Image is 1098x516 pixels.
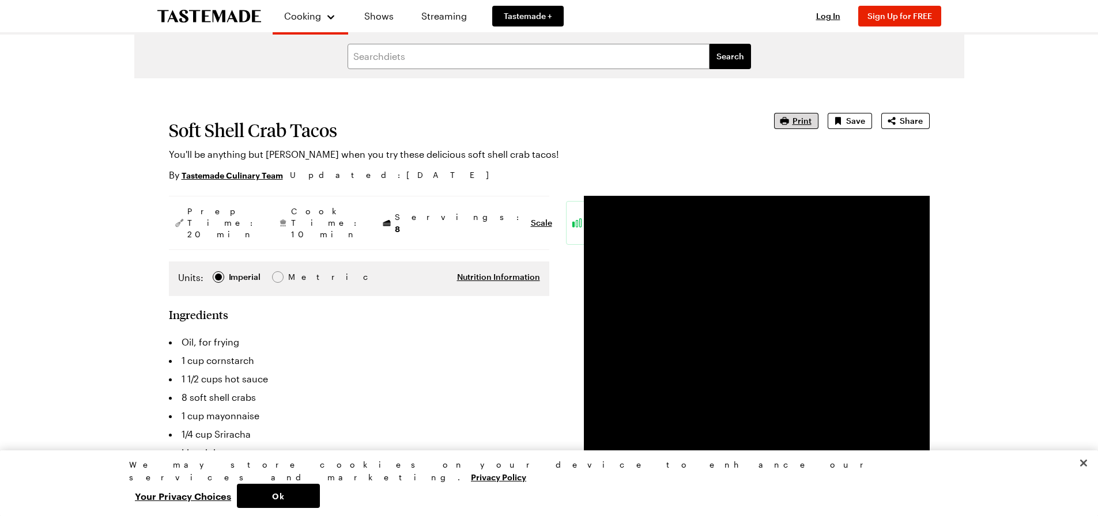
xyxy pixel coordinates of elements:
h1: Soft Shell Crab Tacos [169,120,742,141]
span: Imperial [229,271,262,283]
div: We may store cookies on your device to enhance our services and marketing. [129,458,959,484]
button: Log In [805,10,851,22]
button: Cooking [284,5,337,28]
div: Metric [288,271,312,283]
span: Updated : [DATE] [290,169,500,181]
button: Nutrition Information [457,271,540,283]
li: 1 cup cornstarch [169,351,549,370]
button: Your Privacy Choices [129,484,237,508]
p: You'll be anything but [PERSON_NAME] when you try these delicious soft shell crab tacos! [169,147,742,161]
button: Print [774,113,818,129]
a: Tastemade Culinary Team [182,169,283,181]
span: Cook Time: 10 min [291,206,363,240]
span: Metric [288,271,314,283]
button: Ok [237,484,320,508]
span: Tastemade + [504,10,552,22]
span: Log In [816,11,840,21]
button: Sign Up for FREE [858,6,941,26]
div: Imperial [229,271,261,283]
span: Cooking [284,10,321,21]
button: Save recipe [828,113,872,129]
li: 1 1/2 cups hot sauce [169,370,549,388]
span: 8 [395,223,400,234]
button: Scale [531,217,552,229]
li: Oil, for frying [169,333,549,351]
li: 8 soft shell crabs [169,388,549,407]
div: Imperial Metric [178,271,312,287]
span: Search [716,51,744,62]
a: Tastemade + [492,6,564,26]
button: Close [1071,450,1096,476]
li: Lime juice [169,443,549,462]
span: Servings: [395,211,525,235]
p: By [169,168,283,182]
span: Save [846,115,865,127]
span: Sign Up for FREE [867,11,932,21]
a: More information about your privacy, opens in a new tab [471,471,526,482]
a: To Tastemade Home Page [157,10,261,23]
label: Units: [178,271,203,284]
button: Share [881,113,930,129]
li: 1 cup mayonnaise [169,407,549,425]
button: filters [710,44,751,69]
span: Print [793,115,812,127]
span: Share [900,115,923,127]
div: Privacy [129,458,959,508]
span: Prep Time: 20 min [187,206,259,240]
h2: Ingredients [169,308,228,321]
li: 1/4 cup Sriracha [169,425,549,443]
